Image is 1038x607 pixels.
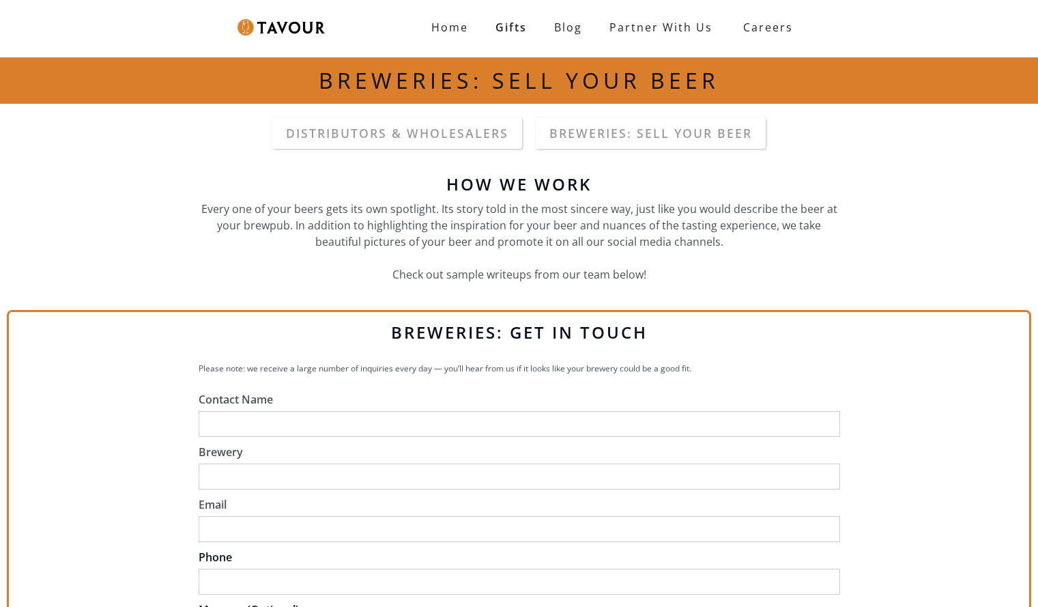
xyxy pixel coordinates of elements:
h6: how we work [199,176,840,193]
p: Please note: we receive a large number of inquiries every day — you’ll hear from us if it looks l... [199,363,840,375]
h2: BREWERIES: GET IN TOUCH [199,319,840,346]
a: careers [726,8,803,46]
strong: Home [431,20,468,35]
p: Every one of your beers gets its own spotlight. Its story told in the most sincere way, just like... [199,201,840,283]
a: Home [418,14,482,41]
a: Phone [199,550,232,565]
label: Brewery [199,444,840,460]
label: Email [199,496,840,513]
label: Contact Name [199,391,840,408]
a: Gifts [482,14,540,41]
a: partner with us [596,14,726,41]
a: DistributorS & wholesalers [272,117,522,149]
a: Breweries: Sell your beer [536,117,766,149]
a: Blog [540,14,596,41]
strong: careers [743,14,793,41]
